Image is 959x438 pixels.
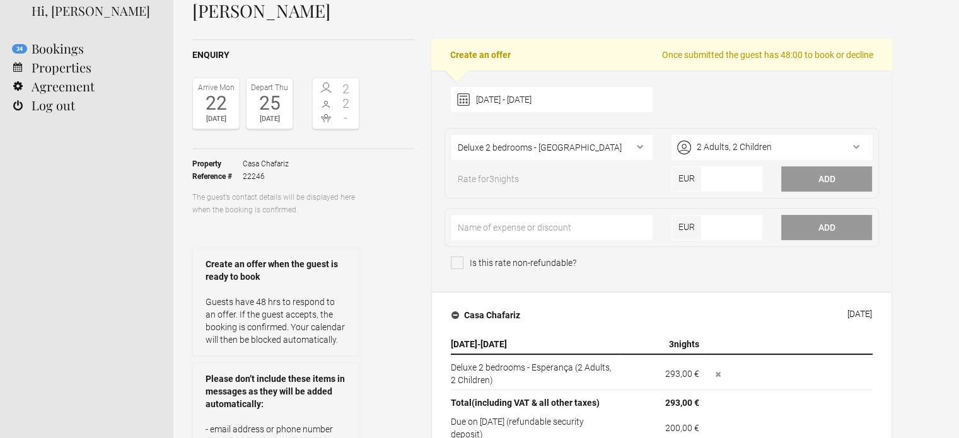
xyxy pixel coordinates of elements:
span: Casa Chafariz [243,158,289,170]
div: Depart Thu [250,81,289,94]
div: Hi, [PERSON_NAME] [32,1,154,20]
button: Casa Chafariz [DATE] [441,302,882,328]
span: EUR [671,166,702,192]
strong: Create an offer when the guest is ready to book [206,258,346,283]
strong: Reference # [192,170,243,183]
p: Guests have 48 hrs to respond to an offer. If the guest accepts, the booking is confirmed. Your c... [206,296,346,346]
span: 2 [336,83,356,95]
flynt-currency: 200,00 € [665,423,699,433]
th: Total [451,390,620,413]
h2: Enquiry [192,49,414,62]
th: nights [620,335,704,354]
h2: Create an offer [431,39,892,71]
p: The guest’s contact details will be displayed here when the booking is confirmed. [192,191,359,216]
strong: Property [192,158,243,170]
strong: Please don’t include these items in messages as they will be added automatically: [206,372,346,410]
span: - [336,112,356,124]
span: Rate for nights [451,173,525,192]
span: 2 [336,97,356,110]
flynt-currency: 293,00 € [665,398,699,408]
span: Once submitted the guest has 48:00 to book or decline [662,49,873,61]
flynt-notification-badge: 34 [12,44,27,54]
h1: [PERSON_NAME] [192,1,892,20]
span: 22246 [243,170,289,183]
span: 3 [669,339,674,349]
span: [DATE] [480,339,507,349]
input: Name of expense or discount [451,215,652,240]
button: Add [781,166,872,192]
th: - [451,335,620,354]
button: Add [781,215,872,240]
span: EUR [671,215,702,240]
span: [DATE] [451,339,477,349]
flynt-currency: 293,00 € [665,369,699,379]
div: 22 [196,94,236,113]
div: [DATE] [847,309,872,319]
div: 25 [250,94,289,113]
h4: Casa Chafariz [451,309,520,321]
div: Arrive Mon [196,81,236,94]
div: [DATE] [250,113,289,125]
span: 3 [489,174,494,184]
td: Deluxe 2 bedrooms - Esperança (2 Adults, 2 Children) [451,354,620,390]
div: [DATE] [196,113,236,125]
span: Is this rate non-refundable? [451,256,576,269]
span: (including VAT & all other taxes) [472,398,600,408]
